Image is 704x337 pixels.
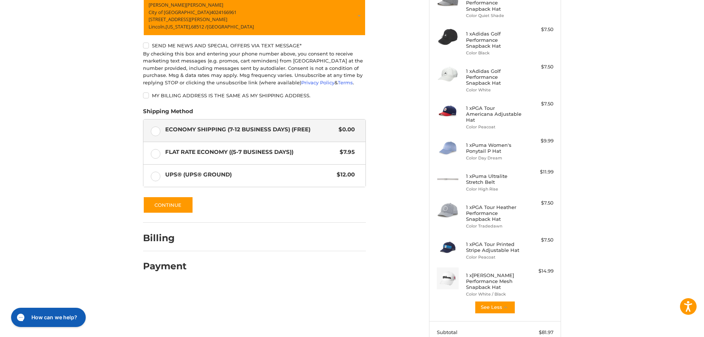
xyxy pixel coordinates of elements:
li: Color Tradedawn [466,223,523,229]
span: [STREET_ADDRESS][PERSON_NAME] [149,16,227,23]
span: $12.00 [333,171,355,179]
span: City of [GEOGRAPHIC_DATA] [149,9,211,16]
h4: 1 x PGA Tour Americana Adjustable Hat [466,105,523,123]
div: $7.50 [524,63,554,71]
div: $7.50 [524,199,554,207]
div: $9.99 [524,137,554,145]
div: $14.99 [524,267,554,275]
h4: 1 x Adidas Golf Performance Snapback Hat [466,68,523,86]
li: Color High Rise [466,186,523,192]
h2: Billing [143,232,186,244]
h2: Payment [143,260,187,272]
div: $7.50 [524,26,554,33]
li: Color Black [466,50,523,56]
button: See Less [475,301,516,314]
label: Send me news and special offers via text message* [143,43,366,48]
h4: 1 x [PERSON_NAME] Performance Mesh Snapback Hat [466,272,523,290]
span: 68512 / [191,23,207,30]
span: Lincoln, [149,23,166,30]
button: Continue [143,196,193,213]
span: [US_STATE], [166,23,191,30]
li: Color White / Black [466,291,523,297]
a: Privacy Policy [301,80,334,85]
li: Color Peacoat [466,254,523,260]
span: $7.95 [336,148,355,156]
span: [PERSON_NAME] [186,1,223,8]
h4: 1 x PGA Tour Heather Performance Snapback Hat [466,204,523,222]
a: Terms [338,80,353,85]
span: UPS® (UPS® Ground) [165,171,333,179]
h4: 1 x Puma Ultralite Stretch Belt [466,173,523,185]
div: By checking this box and entering your phone number above, you consent to receive marketing text ... [143,50,366,87]
span: Subtotal [437,329,458,335]
span: Flat Rate Economy ((5-7 Business Days)) [165,148,336,156]
span: 4024166961 [211,9,237,16]
li: Color Peacoat [466,124,523,130]
li: Color Day Dream [466,155,523,161]
h4: 1 x Puma Women's Ponytail P Hat [466,142,523,154]
span: [PERSON_NAME] [149,1,186,8]
li: Color Quiet Shade [466,13,523,19]
label: My billing address is the same as my shipping address. [143,92,366,98]
span: Economy Shipping (7-12 Business Days) (Free) [165,125,335,134]
li: Color White [466,87,523,93]
h4: 1 x Adidas Golf Performance Snapback Hat [466,31,523,49]
span: [GEOGRAPHIC_DATA] [207,23,254,30]
span: $81.97 [539,329,554,335]
span: $0.00 [335,125,355,134]
div: $7.50 [524,100,554,108]
h4: 1 x PGA Tour Printed Stripe Adjustable Hat [466,241,523,253]
legend: Shipping Method [143,107,193,119]
div: $11.99 [524,168,554,176]
iframe: Gorgias live chat messenger [7,305,88,330]
div: $7.50 [524,236,554,244]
